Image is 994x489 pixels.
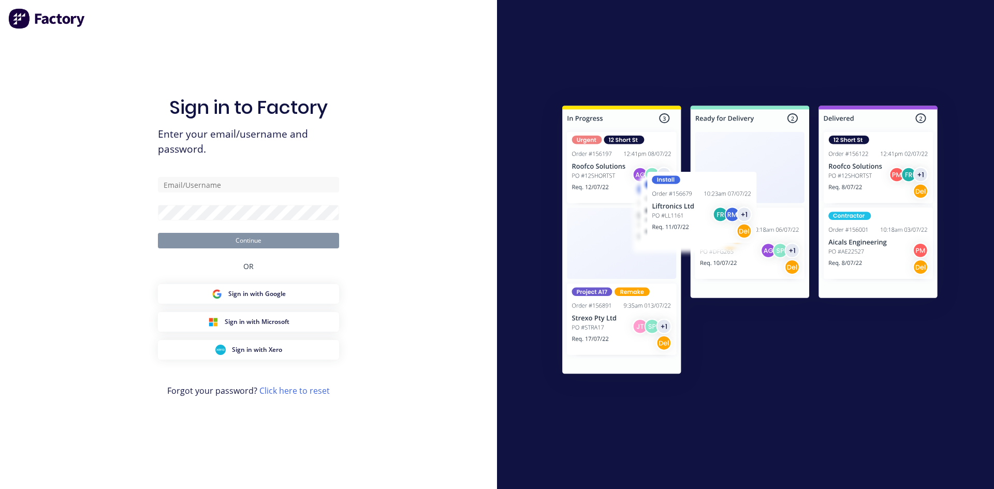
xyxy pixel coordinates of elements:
img: Factory [8,8,86,29]
img: Sign in [539,85,960,398]
h1: Sign in to Factory [169,96,328,118]
div: OR [243,248,254,284]
button: Microsoft Sign inSign in with Microsoft [158,312,339,332]
button: Continue [158,233,339,248]
img: Google Sign in [212,289,222,299]
a: Click here to reset [259,385,330,396]
span: Sign in with Microsoft [225,317,289,327]
button: Google Sign inSign in with Google [158,284,339,304]
span: Sign in with Xero [232,345,282,354]
span: Sign in with Google [228,289,286,299]
button: Xero Sign inSign in with Xero [158,340,339,360]
span: Forgot your password? [167,384,330,397]
img: Microsoft Sign in [208,317,218,327]
img: Xero Sign in [215,345,226,355]
span: Enter your email/username and password. [158,127,339,157]
input: Email/Username [158,177,339,192]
